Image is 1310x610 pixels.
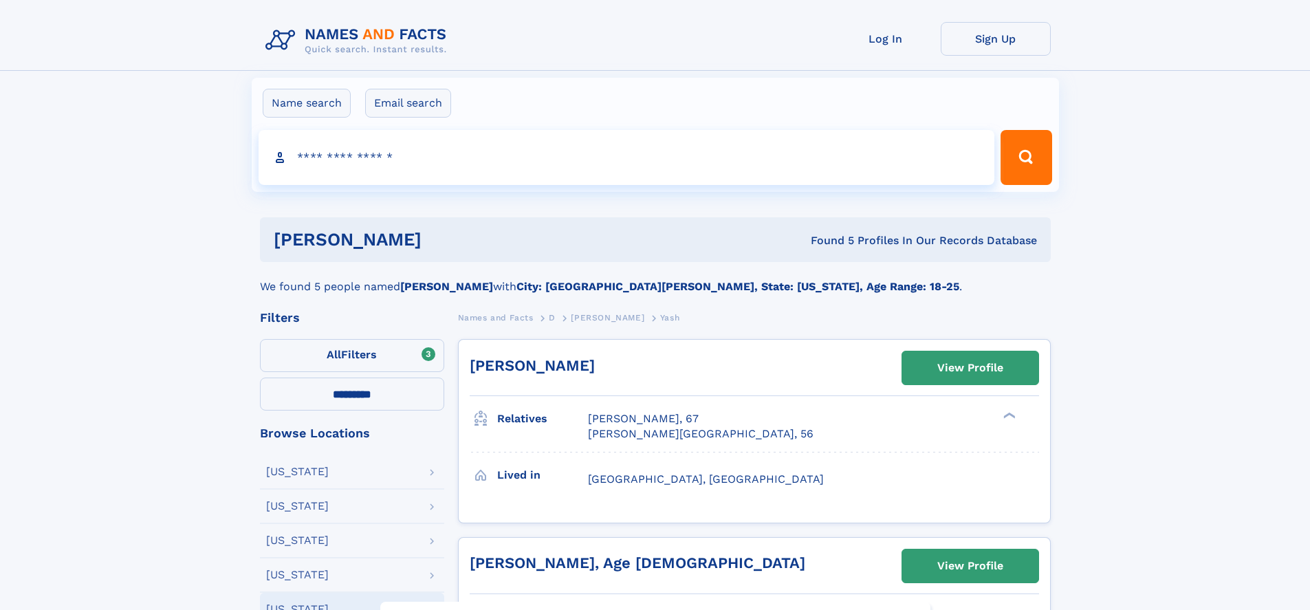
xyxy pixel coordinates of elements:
span: Yash [660,313,679,323]
div: [US_STATE] [266,569,329,580]
a: Log In [831,22,941,56]
a: [PERSON_NAME], Age [DEMOGRAPHIC_DATA] [470,554,805,571]
div: We found 5 people named with . [260,262,1051,295]
div: Filters [260,312,444,324]
div: Found 5 Profiles In Our Records Database [616,233,1037,248]
div: Browse Locations [260,427,444,439]
label: Name search [263,89,351,118]
span: [GEOGRAPHIC_DATA], [GEOGRAPHIC_DATA] [588,472,824,486]
span: All [327,348,341,361]
button: Search Button [1001,130,1051,185]
a: [PERSON_NAME][GEOGRAPHIC_DATA], 56 [588,426,814,442]
div: [US_STATE] [266,535,329,546]
b: City: [GEOGRAPHIC_DATA][PERSON_NAME], State: [US_STATE], Age Range: 18-25 [516,280,959,293]
div: ❯ [1000,411,1016,420]
h1: [PERSON_NAME] [274,231,616,248]
label: Filters [260,339,444,372]
a: View Profile [902,351,1038,384]
img: Logo Names and Facts [260,22,458,59]
label: Email search [365,89,451,118]
div: [US_STATE] [266,501,329,512]
h3: Lived in [497,464,588,487]
input: search input [259,130,995,185]
div: View Profile [937,352,1003,384]
a: Names and Facts [458,309,534,326]
a: [PERSON_NAME] [571,309,644,326]
a: [PERSON_NAME] [470,357,595,374]
span: D [549,313,556,323]
a: [PERSON_NAME], 67 [588,411,699,426]
a: Sign Up [941,22,1051,56]
div: [US_STATE] [266,466,329,477]
h3: Relatives [497,407,588,431]
a: D [549,309,556,326]
b: [PERSON_NAME] [400,280,493,293]
div: View Profile [937,550,1003,582]
span: [PERSON_NAME] [571,313,644,323]
a: View Profile [902,549,1038,582]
